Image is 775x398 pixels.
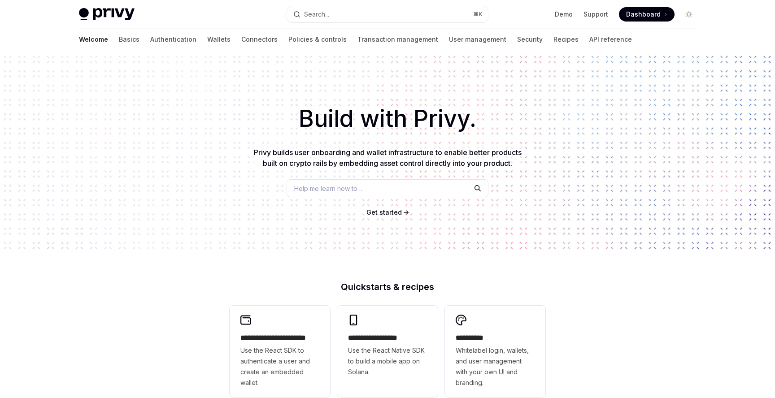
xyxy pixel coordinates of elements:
a: Transaction management [357,29,438,50]
a: **** *****Whitelabel login, wallets, and user management with your own UI and branding. [445,306,545,397]
a: Dashboard [619,7,675,22]
a: Demo [555,10,573,19]
span: Whitelabel login, wallets, and user management with your own UI and branding. [456,345,535,388]
span: Get started [366,208,402,216]
a: API reference [589,29,632,50]
span: Dashboard [626,10,661,19]
a: Basics [119,29,139,50]
a: Wallets [207,29,231,50]
span: Use the React SDK to authenticate a user and create an embedded wallet. [240,345,319,388]
h1: Build with Privy. [14,101,761,136]
button: Toggle dark mode [682,7,696,22]
img: light logo [79,8,135,21]
h2: Quickstarts & recipes [230,282,545,291]
a: Policies & controls [288,29,347,50]
a: User management [449,29,506,50]
a: Get started [366,208,402,217]
a: Authentication [150,29,196,50]
a: Support [583,10,608,19]
a: Security [517,29,543,50]
span: Help me learn how to… [294,184,362,193]
a: Recipes [553,29,579,50]
div: Search... [304,9,329,20]
a: Connectors [241,29,278,50]
span: Use the React Native SDK to build a mobile app on Solana. [348,345,427,377]
span: ⌘ K [473,11,483,18]
button: Open search [287,6,488,22]
a: **** **** **** ***Use the React Native SDK to build a mobile app on Solana. [337,306,438,397]
a: Welcome [79,29,108,50]
span: Privy builds user onboarding and wallet infrastructure to enable better products built on crypto ... [254,148,522,168]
